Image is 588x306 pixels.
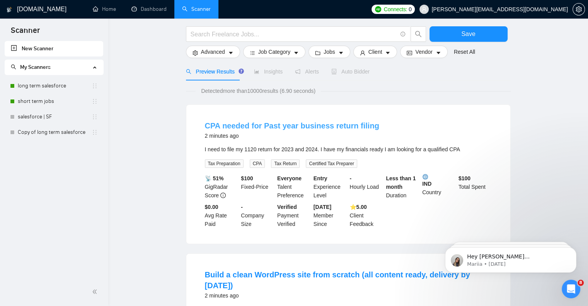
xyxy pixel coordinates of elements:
[205,270,470,290] a: Build a clean WordPress site from scratch (all content ready, delivery by [DATE])
[18,109,92,125] a: salesforce | SF
[573,3,585,15] button: setting
[92,83,98,89] span: holder
[386,175,416,190] b: Less than 1 month
[196,87,321,95] span: Detected more than 10000 results (6.90 seconds)
[360,50,365,56] span: user
[422,174,455,187] b: IND
[331,68,370,75] span: Auto Bidder
[205,145,492,154] div: I need to file my 1120 return for 2023 and 2024. I have my financials ready I am looking for a qu...
[239,174,276,200] div: Fixed-Price
[308,46,350,58] button: folderJobscaret-down
[5,41,103,56] li: New Scanner
[421,7,427,12] span: user
[239,203,276,228] div: Company Size
[348,174,385,200] div: Hourly Load
[205,204,218,210] b: $0.00
[353,46,397,58] button: userClientcaret-down
[331,69,337,74] span: robot
[324,48,335,56] span: Jobs
[436,50,441,56] span: caret-down
[18,78,92,94] a: long term salesforce
[241,175,253,181] b: $ 100
[92,114,98,120] span: holder
[254,68,283,75] span: Insights
[5,25,46,41] span: Scanner
[385,50,390,56] span: caret-down
[407,50,412,56] span: idcard
[205,131,379,140] div: 2 minutes ago
[277,175,302,181] b: Everyone
[429,26,508,42] button: Save
[350,175,352,181] b: -
[314,175,327,181] b: Entry
[186,68,242,75] span: Preview Results
[458,175,470,181] b: $ 100
[375,6,381,12] img: upwork-logo.png
[250,159,265,168] span: CPA
[220,193,226,198] span: info-circle
[384,174,421,200] div: Duration
[293,50,299,56] span: caret-down
[92,288,100,296] span: double-left
[401,32,406,37] span: info-circle
[93,6,116,12] a: homeHome
[131,6,167,12] a: dashboardDashboard
[193,50,198,56] span: setting
[271,159,300,168] span: Tax Return
[11,64,51,70] span: My Scanners
[276,203,312,228] div: Payment Verified
[295,69,300,74] span: notification
[186,69,191,74] span: search
[243,46,305,58] button: barsJob Categorycaret-down
[186,46,240,58] button: settingAdvancedcaret-down
[5,78,103,94] li: long term salesforce
[457,174,493,200] div: Total Spent
[205,291,492,300] div: 2 minutes ago
[384,5,407,14] span: Connects:
[18,94,92,109] a: short term jobs
[421,174,457,200] div: Country
[250,50,255,56] span: bars
[578,280,584,286] span: 8
[241,204,243,210] b: -
[205,159,244,168] span: Tax Preparation
[254,69,259,74] span: area-chart
[295,68,319,75] span: Alerts
[573,6,585,12] a: setting
[312,203,348,228] div: Member Since
[11,41,97,56] a: New Scanner
[201,48,225,56] span: Advanced
[258,48,290,56] span: Job Category
[306,159,357,168] span: Certified Tax Preparer
[411,31,426,38] span: search
[454,48,475,56] a: Reset All
[276,174,312,200] div: Talent Preference
[415,48,432,56] span: Vendor
[92,129,98,135] span: holder
[203,174,240,200] div: GigRadar Score
[315,50,320,56] span: folder
[562,280,580,298] iframe: Intercom live chat
[182,6,211,12] a: searchScanner
[20,64,51,70] span: My Scanners
[205,175,224,181] b: 📡 51%
[400,46,447,58] button: idcardVendorcaret-down
[348,203,385,228] div: Client Feedback
[409,5,412,14] span: 0
[338,50,344,56] span: caret-down
[350,204,367,210] b: ⭐️ 5.00
[228,50,233,56] span: caret-down
[92,98,98,104] span: holder
[312,174,348,200] div: Experience Level
[203,203,240,228] div: Avg Rate Paid
[433,231,588,285] iframe: Intercom notifications message
[423,174,428,179] img: 🌐
[411,26,426,42] button: search
[7,3,12,16] img: logo
[277,204,297,210] b: Verified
